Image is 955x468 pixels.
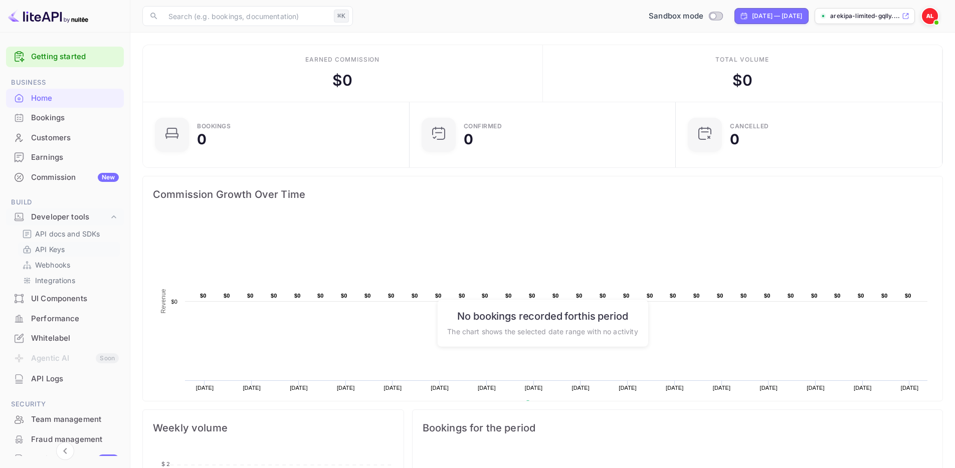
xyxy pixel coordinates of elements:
a: Getting started [31,51,119,63]
div: Home [31,93,119,104]
text: $0 [200,293,207,299]
div: Developer tools [31,211,109,223]
span: Build [6,197,124,208]
text: $0 [811,293,818,299]
a: Performance [6,309,124,328]
button: Collapse navigation [56,442,74,460]
span: Security [6,399,124,410]
text: $0 [529,293,535,299]
text: $0 [271,293,277,299]
span: Bookings for the period [423,420,932,436]
div: CANCELLED [730,123,769,129]
text: $0 [224,293,230,299]
div: Commission [31,172,119,183]
text: $0 [670,293,676,299]
div: Bookings [197,123,231,129]
text: $0 [647,293,653,299]
div: Team management [31,414,119,425]
div: API Keys [18,242,120,257]
span: Commission Growth Over Time [153,186,932,202]
a: Webhooks [22,260,116,270]
div: Bookings [31,112,119,124]
text: $0 [364,293,371,299]
div: Customers [6,128,124,148]
text: $0 [435,293,442,299]
div: CommissionNew [6,168,124,187]
text: $0 [905,293,911,299]
div: Performance [31,313,119,325]
text: [DATE] [337,385,355,391]
div: Earned commission [305,55,379,64]
text: Revenue [534,400,560,407]
h6: No bookings recorded for this period [447,310,638,322]
text: [DATE] [572,385,590,391]
a: API Keys [22,244,116,255]
text: [DATE] [243,385,261,391]
div: Fraud management [31,434,119,445]
div: Integrations [18,273,120,288]
div: Developer tools [6,208,124,226]
text: $0 [482,293,488,299]
div: Confirmed [464,123,502,129]
span: Sandbox mode [649,11,703,22]
div: UI Components [6,289,124,309]
a: API Logs [6,369,124,388]
a: Customers [6,128,124,147]
text: [DATE] [759,385,778,391]
text: $0 [294,293,301,299]
a: Whitelabel [6,329,124,347]
p: Integrations [35,275,75,286]
text: $0 [834,293,841,299]
a: CommissionNew [6,168,124,186]
text: [DATE] [666,385,684,391]
text: $0 [576,293,583,299]
div: Audit logs [31,453,119,465]
div: Earnings [6,148,124,167]
div: Getting started [6,47,124,67]
text: $0 [505,293,512,299]
text: $0 [459,293,465,299]
div: Switch to Production mode [645,11,726,22]
text: $0 [623,293,630,299]
div: $ 0 [332,69,352,92]
div: New [98,454,119,463]
div: API docs and SDKs [18,226,120,241]
text: $0 [171,299,177,305]
div: Total volume [715,55,769,64]
text: $0 [693,293,700,299]
text: [DATE] [525,385,543,391]
text: [DATE] [901,385,919,391]
img: LiteAPI logo [8,8,88,24]
div: $ 0 [732,69,752,92]
a: API docs and SDKs [22,228,116,239]
span: Weekly volume [153,420,394,436]
div: Webhooks [18,258,120,272]
text: $0 [317,293,324,299]
text: [DATE] [196,385,214,391]
text: $0 [788,293,794,299]
text: $0 [388,293,395,299]
div: Bookings [6,108,124,128]
text: $0 [552,293,559,299]
tspan: $ 2 [161,460,170,467]
text: $0 [247,293,254,299]
text: [DATE] [807,385,825,391]
a: Home [6,89,124,107]
div: Earnings [31,152,119,163]
a: Team management [6,410,124,428]
p: The chart shows the selected date range with no activity [447,326,638,336]
div: 0 [730,132,739,146]
text: $0 [740,293,747,299]
p: Webhooks [35,260,70,270]
text: $0 [764,293,771,299]
div: ⌘K [334,10,349,23]
a: Fraud management [6,430,124,448]
p: arekipa-limited-gqlly.... [830,12,900,21]
div: Performance [6,309,124,329]
a: Audit logsNew [6,449,124,468]
text: Revenue [160,289,167,313]
text: [DATE] [290,385,308,391]
p: API docs and SDKs [35,228,100,239]
div: API Logs [31,373,119,385]
text: [DATE] [431,385,449,391]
